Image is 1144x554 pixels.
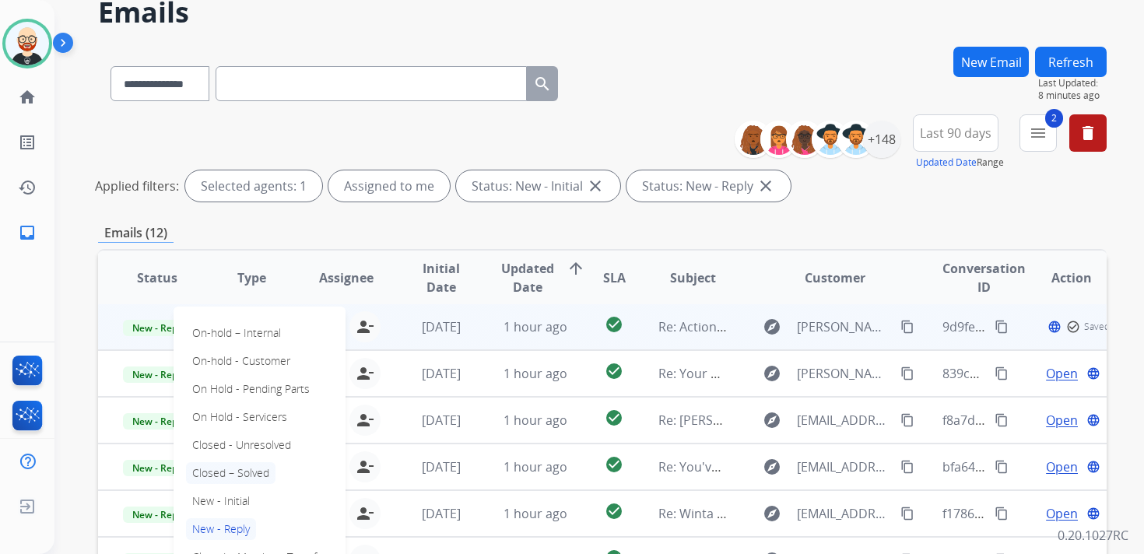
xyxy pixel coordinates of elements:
[95,177,179,195] p: Applied filters:
[603,268,626,287] span: SLA
[422,505,461,522] span: [DATE]
[422,365,461,382] span: [DATE]
[1035,47,1107,77] button: Refresh
[1019,114,1057,152] button: 2
[995,320,1009,334] mat-icon: content_copy
[900,460,914,474] mat-icon: content_copy
[900,413,914,427] mat-icon: content_copy
[763,317,781,336] mat-icon: explore
[1046,504,1078,523] span: Open
[185,170,322,202] div: Selected agents: 1
[356,317,374,336] mat-icon: person_remove
[1046,458,1078,476] span: Open
[328,170,450,202] div: Assigned to me
[504,365,567,382] span: 1 hour ago
[123,413,194,430] span: New - Reply
[1047,320,1062,334] mat-icon: language
[1012,251,1107,305] th: Action
[319,268,374,287] span: Assignee
[1046,411,1078,430] span: Open
[942,259,1026,296] span: Conversation ID
[504,505,567,522] span: 1 hour ago
[920,130,991,136] span: Last 90 days
[900,507,914,521] mat-icon: content_copy
[763,504,781,523] mat-icon: explore
[98,223,174,243] p: Emails (12)
[533,75,552,93] mat-icon: search
[186,490,256,512] p: New - Initial
[916,156,1004,169] span: Range
[186,434,297,456] p: Closed - Unresolved
[1066,320,1080,334] mat-icon: check_circle_outline
[356,458,374,476] mat-icon: person_remove
[186,518,256,540] p: New - Reply
[995,507,1009,521] mat-icon: content_copy
[670,268,716,287] span: Subject
[504,318,567,335] span: 1 hour ago
[605,315,623,334] mat-icon: check_circle
[605,455,623,474] mat-icon: check_circle
[900,320,914,334] mat-icon: content_copy
[123,366,194,383] span: New - Reply
[658,505,937,522] span: Re: Winta has been shipped to you for servicing
[123,507,194,523] span: New - Reply
[422,318,461,335] span: [DATE]
[422,458,461,475] span: [DATE]
[805,268,865,287] span: Customer
[605,408,623,427] mat-icon: check_circle
[626,170,791,202] div: Status: New - Reply
[1086,460,1100,474] mat-icon: language
[797,411,892,430] span: [EMAIL_ADDRESS][DOMAIN_NAME]
[356,364,374,383] mat-icon: person_remove
[356,504,374,523] mat-icon: person_remove
[658,365,879,382] span: Re: Your Extend shipping label is here
[1046,364,1078,383] span: Open
[1079,124,1097,142] mat-icon: delete
[186,462,275,484] p: Closed – Solved
[186,406,293,428] p: On Hold - Servicers
[1086,507,1100,521] mat-icon: language
[18,133,37,152] mat-icon: list_alt
[797,458,892,476] span: [EMAIL_ADDRESS][DOMAIN_NAME]
[123,320,194,336] span: New - Reply
[658,412,966,429] span: Re: [PERSON_NAME] has been delivered for servicing
[504,412,567,429] span: 1 hour ago
[18,223,37,242] mat-icon: inbox
[186,378,316,400] p: On Hold - Pending Parts
[501,259,554,296] span: Updated Date
[1038,77,1107,89] span: Last Updated:
[422,412,461,429] span: [DATE]
[186,350,297,372] p: On-hold - Customer
[995,413,1009,427] mat-icon: content_copy
[1058,526,1128,545] p: 0.20.1027RC
[186,322,287,344] p: On-hold – Internal
[763,364,781,383] mat-icon: explore
[1038,89,1107,102] span: 8 minutes ago
[137,268,177,287] span: Status
[763,458,781,476] mat-icon: explore
[605,362,623,380] mat-icon: check_circle
[456,170,620,202] div: Status: New - Initial
[237,268,266,287] span: Type
[356,411,374,430] mat-icon: person_remove
[504,458,567,475] span: 1 hour ago
[1045,109,1063,128] span: 2
[586,177,605,195] mat-icon: close
[1086,413,1100,427] mat-icon: language
[5,22,49,65] img: avatar
[567,259,585,278] mat-icon: arrow_upward
[900,366,914,380] mat-icon: content_copy
[1086,366,1100,380] mat-icon: language
[995,460,1009,474] mat-icon: content_copy
[863,121,900,158] div: +148
[913,114,998,152] button: Last 90 days
[406,259,475,296] span: Initial Date
[123,460,194,476] span: New - Reply
[756,177,775,195] mat-icon: close
[1029,124,1047,142] mat-icon: menu
[797,364,892,383] span: [PERSON_NAME][EMAIL_ADDRESS][DOMAIN_NAME]
[953,47,1029,77] button: New Email
[797,504,892,523] span: [EMAIL_ADDRESS][DOMAIN_NAME]
[18,88,37,107] mat-icon: home
[605,502,623,521] mat-icon: check_circle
